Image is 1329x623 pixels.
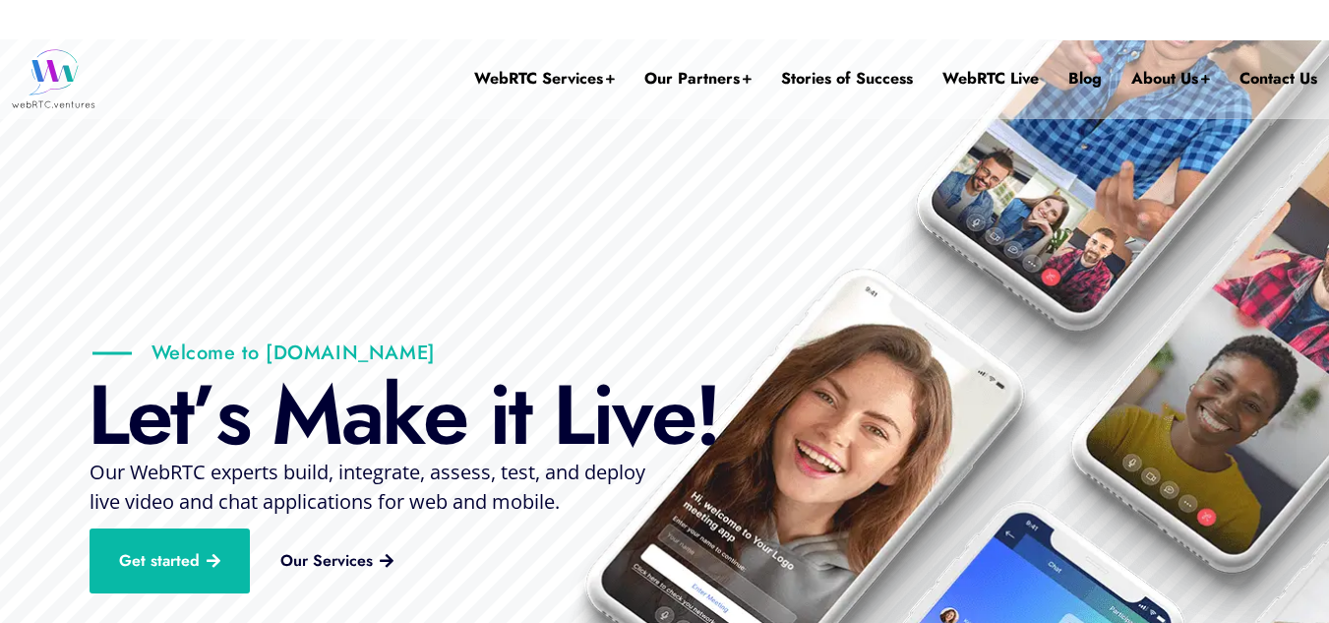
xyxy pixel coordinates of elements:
[553,371,592,460] div: L
[509,371,530,460] div: t
[695,371,719,460] div: !
[1239,39,1317,118] a: Contact Us
[251,537,423,585] a: Our Services
[651,371,695,460] div: e
[341,371,382,460] div: a
[12,49,95,108] img: WebRTC.ventures
[1131,39,1210,118] a: About Us
[90,459,645,515] span: Our WebRTC experts build, integrate, assess, test, and deploy live video and chat applications fo...
[192,371,215,460] div: ’
[1068,39,1102,118] a: Blog
[942,39,1039,118] a: WebRTC Live
[127,371,170,460] div: e
[88,371,127,460] div: L
[474,39,615,118] a: WebRTC Services
[92,341,436,365] p: Welcome to [DOMAIN_NAME]
[272,371,341,460] div: M
[592,371,612,460] div: i
[382,371,423,460] div: k
[644,39,752,118] a: Our Partners
[90,529,250,593] a: Get started
[781,39,913,118] a: Stories of Success
[215,371,249,460] div: s
[612,371,651,460] div: v
[423,371,466,460] div: e
[170,371,192,460] div: t
[489,371,509,460] div: i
